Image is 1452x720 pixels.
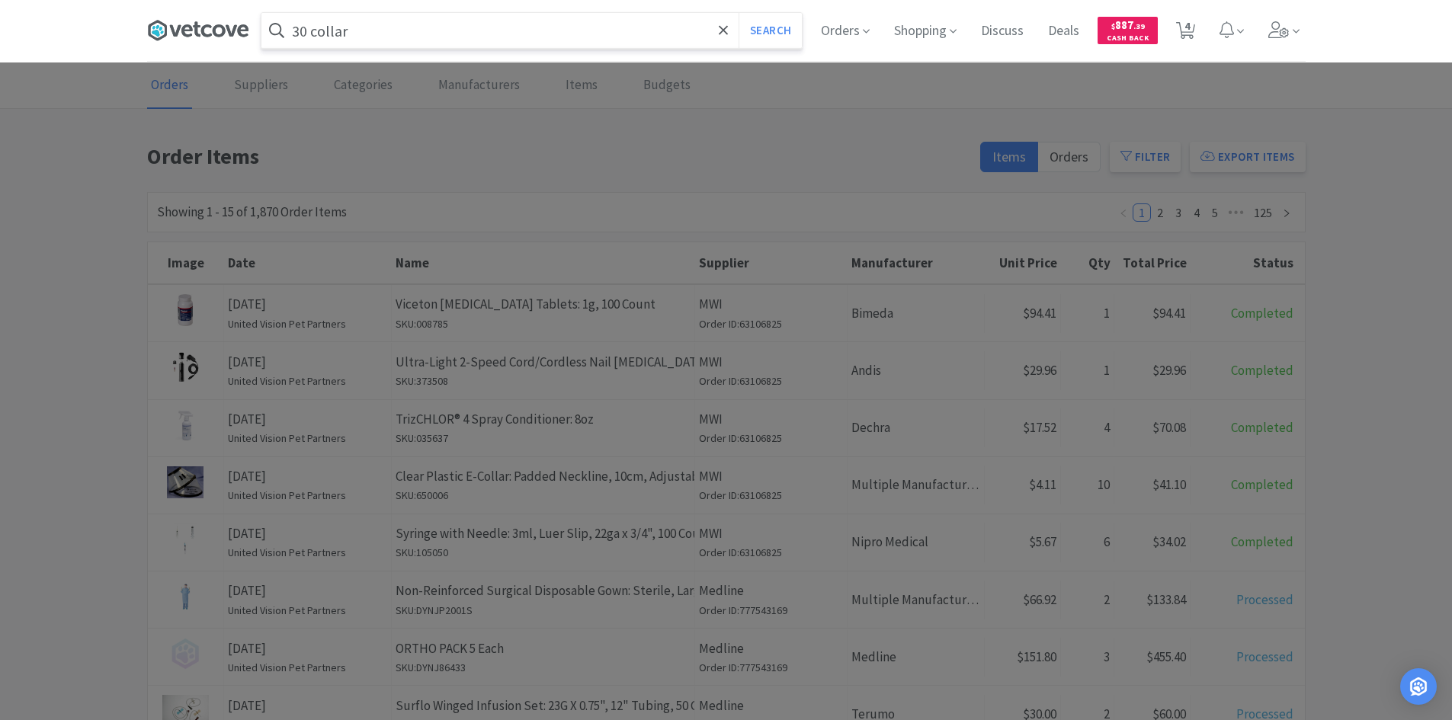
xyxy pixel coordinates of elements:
span: . 39 [1133,21,1145,31]
a: 4 [1170,26,1201,40]
input: Search by item, sku, manufacturer, ingredient, size... [261,13,802,48]
span: $ [1111,21,1115,31]
button: Search [739,13,802,48]
a: Discuss [975,24,1030,38]
a: Deals [1042,24,1085,38]
span: Cash Back [1107,34,1149,44]
div: Open Intercom Messenger [1400,668,1437,705]
a: $887.39Cash Back [1098,10,1158,51]
span: 887 [1111,18,1145,32]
